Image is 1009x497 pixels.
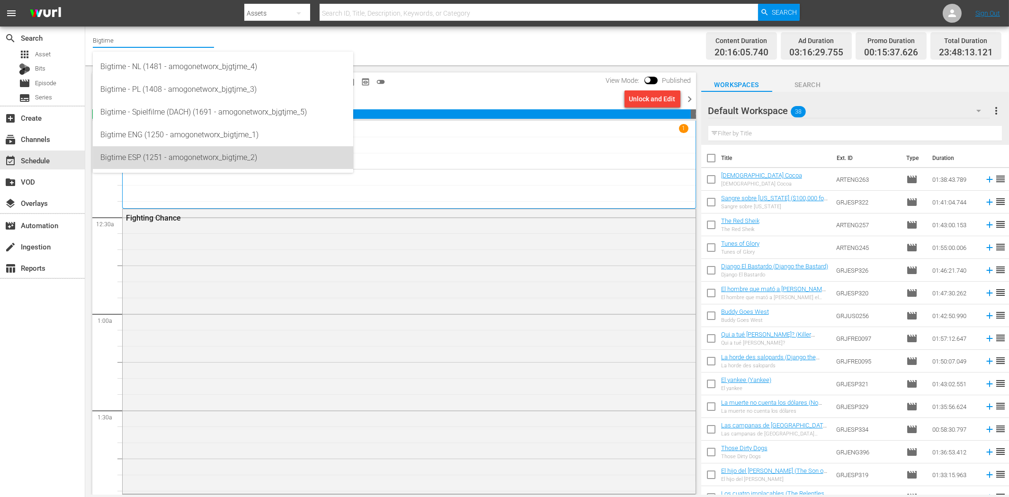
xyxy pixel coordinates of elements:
div: Bigtime - Spielfilme (DACH) (1691 - amogonetworx_bjgtjme_5) [100,101,346,124]
button: Unlock and Edit [625,90,680,107]
td: 01:41:04.744 [929,191,981,213]
span: Episode [906,333,918,344]
a: Buddy Goes West [721,308,769,315]
span: Episode [19,78,30,89]
div: Those Dirty Dogs [721,453,768,460]
td: 01:55:00.006 [929,236,981,259]
td: GRJESP329 [832,395,902,418]
span: Episode [906,378,918,390]
div: Qui a tué [PERSON_NAME]? [721,340,829,346]
div: Fighting Chance [126,213,640,222]
td: GRJFRE0097 [832,327,902,350]
svg: Add to Schedule [984,174,995,185]
div: Bigtime ENG (1250 - amogonetworx_bigtjme_1) [100,124,346,146]
svg: Add to Schedule [984,333,995,344]
img: ans4CAIJ8jUAAAAAAAAAAAAAAAAAAAAAAAAgQb4GAAAAAAAAAAAAAAAAAAAAAAAAJMjXAAAAAAAAAAAAAAAAAAAAAAAAgAT5G... [23,2,68,25]
div: Bigtime - NL (1481 - amogonetworx_bjgtjme_4) [100,55,346,78]
div: Sangre sobre [US_STATE] [721,204,829,210]
span: View Backup [358,74,373,89]
svg: Add to Schedule [984,401,995,412]
span: Episode [35,79,56,88]
span: reorder [995,469,1006,480]
a: Django El Bastardo (Django the Bastard) [721,263,828,270]
td: GRJUS0256 [832,304,902,327]
td: 01:50:07.049 [929,350,981,373]
th: Title [721,145,831,171]
div: La muerte no cuenta los dólares [721,408,829,414]
td: 01:33:15.963 [929,463,981,486]
span: Episode [906,196,918,208]
div: Bits [19,63,30,75]
span: Create [5,113,16,124]
span: reorder [995,400,1006,412]
td: GRJESP326 [832,259,902,282]
span: more_vert [991,105,1002,116]
span: Toggle to switch from Published to Draft view. [644,77,651,83]
div: El hombre que mató a [PERSON_NAME] el Niño [721,294,829,301]
span: Reports [5,263,16,274]
span: Episode [906,219,918,231]
td: ARTENG257 [832,213,902,236]
td: 01:43:02.551 [929,373,981,395]
svg: Add to Schedule [984,356,995,366]
svg: Add to Schedule [984,288,995,298]
span: Episode [906,174,918,185]
span: Episode [906,242,918,253]
span: reorder [995,446,1006,457]
td: 01:38:43.789 [929,168,981,191]
td: GRJESP322 [832,191,902,213]
span: Episode [906,355,918,367]
span: reorder [995,173,1006,185]
th: Ext. ID [831,145,900,171]
div: Content Duration [714,34,768,47]
span: reorder [995,219,1006,230]
div: Bigtime ESP (1251 - amogonetworx_bigtjme_2) [100,146,346,169]
td: ARTENG263 [832,168,902,191]
span: reorder [995,241,1006,253]
td: 01:46:21.740 [929,259,981,282]
a: El hombre que mató a [PERSON_NAME] (A Few Bullets More) [721,285,827,300]
span: Episode [906,469,918,480]
span: Bits [35,64,45,73]
td: 01:35:56.624 [929,395,981,418]
span: reorder [995,332,1006,344]
div: [DEMOGRAPHIC_DATA] Cocoa [721,181,802,187]
div: Las campanas de [GEOGRAPHIC_DATA][PERSON_NAME] [721,431,829,437]
a: Sangre sobre [US_STATE] ($100,000 for [PERSON_NAME]) [721,195,828,209]
span: reorder [995,310,1006,321]
span: reorder [995,423,1006,435]
a: El hijo del [PERSON_NAME] (The Son of [PERSON_NAME]) [721,467,827,481]
span: Workspaces [701,79,772,91]
th: Duration [927,145,983,171]
span: menu [6,8,17,19]
td: 01:43:00.153 [929,213,981,236]
div: The Red Sheik [721,226,759,232]
div: Unlock and Edit [629,90,676,107]
span: Search [5,33,16,44]
span: Channels [5,134,16,145]
span: Ingestion [5,241,16,253]
div: Tunes of Glory [721,249,759,255]
span: chevron_right [684,93,696,105]
div: Ad Duration [789,34,843,47]
span: 24 hours Lineup View is OFF [373,74,388,89]
a: The Red Sheik [721,217,759,224]
span: reorder [995,287,1006,298]
span: Asset [19,49,30,60]
a: El yankee (Yankee) [721,376,771,383]
p: 1 [682,125,685,132]
span: Episode [906,287,918,299]
a: Those Dirty Dogs [721,444,768,452]
td: GRJENG396 [832,441,902,463]
td: GRJESP321 [832,373,902,395]
a: La muerte no cuenta los dólares (No Killing Without Dollars) [721,399,822,413]
td: 01:47:30.262 [929,282,981,304]
td: 01:42:50.990 [929,304,981,327]
div: Total Duration [939,34,993,47]
a: Tunes of Glory [721,240,759,247]
div: Default Workspace [708,98,990,124]
div: Promo Duration [864,34,918,47]
button: Search [758,4,800,21]
a: [DEMOGRAPHIC_DATA] Cocoa [721,172,802,179]
span: Published [658,77,696,84]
